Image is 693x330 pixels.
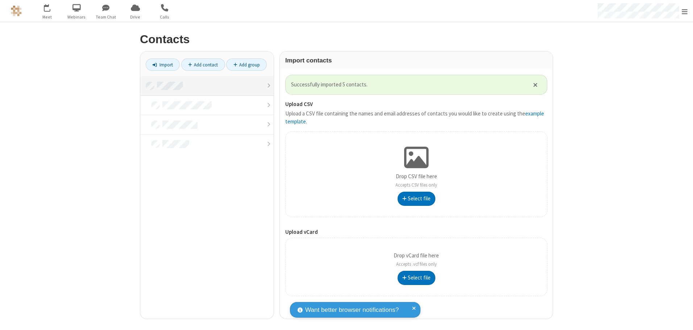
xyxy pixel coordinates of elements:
span: Accepts CSV files only [395,182,437,188]
span: Accepts .vcf files only [396,261,437,267]
p: Upload a CSV file containing the names and email addresses of contacts you would like to create u... [285,110,547,126]
span: Calls [151,14,178,20]
button: Select file [398,271,435,285]
span: Drive [122,14,149,20]
button: Close alert [530,79,541,90]
p: Drop CSV file here [395,172,437,189]
span: Want better browser notifications? [305,305,399,315]
img: QA Selenium DO NOT DELETE OR CHANGE [11,5,22,16]
label: Upload vCard [285,228,547,236]
h2: Contacts [140,33,553,46]
p: Drop vCard file here [394,252,439,268]
a: Import [146,58,180,71]
label: Upload CSV [285,100,547,109]
a: Add contact [181,58,225,71]
span: Webinars [63,14,90,20]
a: Add group [226,58,267,71]
span: Team Chat [92,14,120,20]
span: Meet [34,14,61,20]
button: Select file [398,192,435,206]
h3: Import contacts [285,57,547,64]
div: 5 [49,4,54,9]
span: Successfully imported 5 contacts. [291,81,524,89]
